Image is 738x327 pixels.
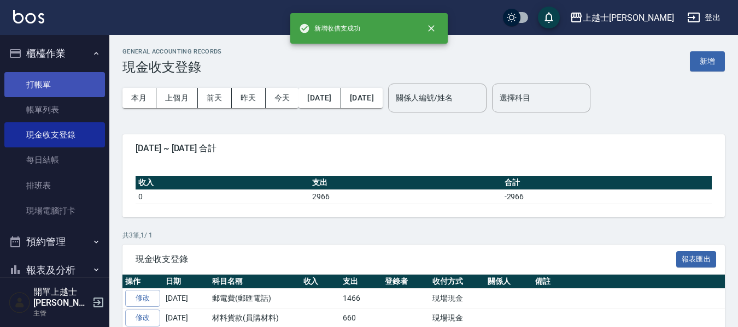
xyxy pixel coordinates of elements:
button: 今天 [266,88,299,108]
button: 登出 [683,8,725,28]
button: 前天 [198,88,232,108]
th: 支出 [340,275,382,289]
td: 現場現金 [430,289,485,308]
td: 0 [136,189,309,204]
th: 收入 [301,275,341,289]
h2: GENERAL ACCOUNTING RECORDS [122,48,222,55]
button: 昨天 [232,88,266,108]
img: Person [9,292,31,313]
td: 1466 [340,289,382,308]
button: 報表及分析 [4,256,105,284]
a: 每日結帳 [4,147,105,173]
button: [DATE] [298,88,341,108]
a: 修改 [125,290,160,307]
span: 現金收支登錄 [136,254,676,265]
td: 郵電費(郵匯電話) [209,289,301,308]
th: 收付方式 [430,275,485,289]
a: 排班表 [4,173,105,198]
th: 日期 [163,275,209,289]
button: 櫃檯作業 [4,39,105,68]
img: Logo [13,10,44,23]
th: 科目名稱 [209,275,301,289]
th: 支出 [309,176,501,190]
button: 報表匯出 [676,251,717,268]
button: save [538,7,560,28]
span: [DATE] ~ [DATE] 合計 [136,143,712,154]
th: 合計 [502,176,712,190]
a: 現場電腦打卡 [4,198,105,223]
th: 收入 [136,176,309,190]
button: 本月 [122,88,156,108]
a: 修改 [125,310,160,326]
div: 上越士[PERSON_NAME] [583,11,674,25]
a: 報表匯出 [676,253,717,264]
a: 現金收支登錄 [4,122,105,147]
th: 登錄者 [382,275,430,289]
button: 新增 [690,51,725,72]
button: 上個月 [156,88,198,108]
button: close [419,16,443,40]
h5: 開單上越士[PERSON_NAME] [33,287,89,308]
a: 打帳單 [4,72,105,97]
td: [DATE] [163,289,209,308]
h3: 現金收支登錄 [122,60,222,75]
td: -2966 [502,189,712,204]
button: [DATE] [341,88,383,108]
p: 主管 [33,308,89,318]
th: 操作 [122,275,163,289]
th: 關係人 [485,275,532,289]
button: 預約管理 [4,228,105,256]
td: 2966 [309,189,501,204]
p: 共 3 筆, 1 / 1 [122,230,725,240]
span: 新增收借支成功 [299,23,360,34]
a: 新增 [690,56,725,66]
a: 帳單列表 [4,97,105,122]
button: 上越士[PERSON_NAME] [565,7,678,29]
